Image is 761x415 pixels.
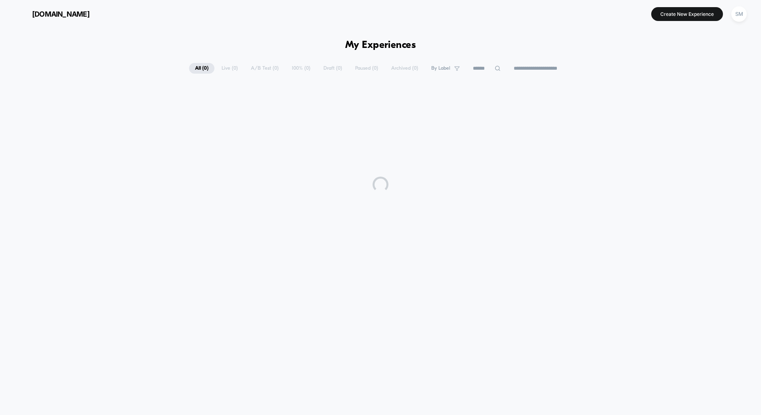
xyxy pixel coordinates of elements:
button: SM [729,6,749,22]
span: All ( 0 ) [189,63,214,74]
h1: My Experiences [345,40,416,51]
button: [DOMAIN_NAME] [12,8,92,20]
span: [DOMAIN_NAME] [32,10,90,18]
span: By Label [431,65,450,71]
div: SM [731,6,747,22]
button: Create New Experience [651,7,723,21]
